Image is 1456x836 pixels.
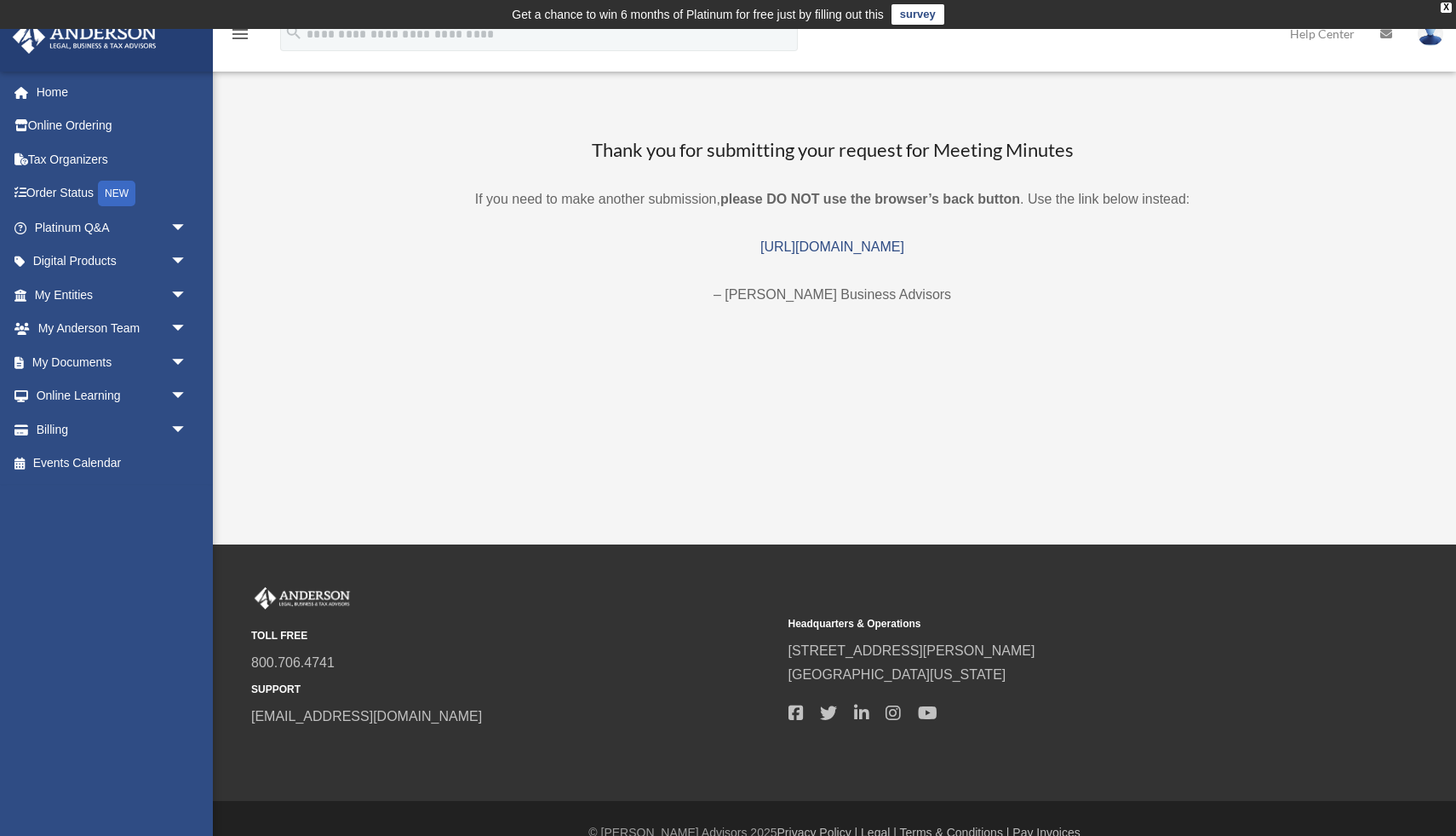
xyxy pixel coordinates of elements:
[230,187,1435,211] p: If you need to make another submission, . Use the link below instead:
[12,245,213,279] a: Digital Productsarrow_drop_down
[12,278,213,312] a: My Entitiesarrow_drop_down
[720,192,1020,206] b: please DO NOT use the browser’s back button
[12,75,213,109] a: Home
[760,239,904,254] a: [URL][DOMAIN_NAME]
[12,176,213,211] a: Order StatusNEW
[251,681,777,699] small: SUPPORT
[12,447,213,481] a: Events Calendar
[170,312,204,347] span: arrow_drop_down
[251,627,777,645] small: TOLL FREE
[230,24,250,44] i: menu
[12,312,213,346] a: My Anderson Teamarrow_drop_down
[788,643,1035,658] a: [STREET_ADDRESS][PERSON_NAME]
[1441,3,1452,13] div: close
[98,181,135,206] div: NEW
[12,210,213,245] a: Platinum Q&Aarrow_drop_down
[251,655,335,670] a: 800.706.4741
[512,4,884,25] div: Get a chance to win 6 months of Platinum for free just by filling out this
[12,109,213,143] a: Online Ordering
[170,278,204,313] span: arrow_drop_down
[1418,21,1443,46] img: User Pic
[12,142,213,176] a: Tax Organizers
[12,412,213,447] a: Billingarrow_drop_down
[230,283,1435,307] p: – [PERSON_NAME] Business Advisors
[170,210,204,245] span: arrow_drop_down
[12,379,213,413] a: Online Learningarrow_drop_down
[284,23,303,42] i: search
[788,615,1314,633] small: Headquarters & Operations
[170,245,204,280] span: arrow_drop_down
[230,137,1435,164] h3: Thank you for submitting your request for Meeting Minutes
[170,345,204,380] span: arrow_drop_down
[170,412,204,447] span: arrow_drop_down
[8,20,162,54] img: Anderson Advisors Platinum Portal
[251,587,353,609] img: Anderson Advisors Platinum Portal
[891,4,944,25] a: survey
[12,345,213,379] a: My Documentsarrow_drop_down
[788,667,1006,682] a: [GEOGRAPHIC_DATA][US_STATE]
[251,709,482,724] a: [EMAIL_ADDRESS][DOMAIN_NAME]
[170,379,204,414] span: arrow_drop_down
[230,30,250,44] a: menu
